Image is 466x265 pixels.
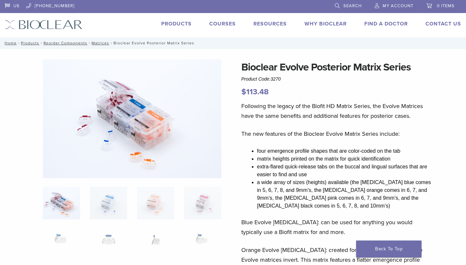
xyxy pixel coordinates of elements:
a: Reorder Components [43,41,87,45]
p: Blue Evolve [MEDICAL_DATA]: can be used for anything you would typically use a Biofit matrix for ... [241,217,431,237]
a: Contact Us [425,21,461,27]
img: Bioclear Evolve Posterior Matrix Series - Image 5 [43,228,80,260]
img: Evolve-refills-2 [43,59,221,178]
img: Bioclear Evolve Posterior Matrix Series - Image 4 [184,187,221,219]
a: Products [161,21,192,27]
li: four emergence profile shapes that are color-coded on the tab [257,147,431,155]
span: / [87,41,92,45]
bdi: 113.48 [241,87,269,97]
img: Bioclear Evolve Posterior Matrix Series - Image 2 [90,187,127,219]
span: / [17,41,21,45]
p: The new features of the Bioclear Evolve Matrix Series include: [241,129,431,139]
span: My Account [383,3,413,8]
span: 0 items [437,3,455,8]
a: Products [21,41,39,45]
span: 3270 [270,76,281,82]
a: Resources [253,21,287,27]
a: Matrices [92,41,109,45]
img: Evolve-refills-2-324x324.jpg [43,187,80,219]
li: a wide array of sizes (heights) available (the [MEDICAL_DATA] blue comes in 5, 6, 7, 8, and 9mm’s... [257,179,431,210]
li: matrix heights printed on the matrix for quick identification [257,155,431,163]
img: Bioclear Evolve Posterior Matrix Series - Image 7 [137,228,174,260]
li: extra-flared quick-release tabs on the buccal and lingual surfaces that are easier to find and use [257,163,431,179]
a: Why Bioclear [304,21,347,27]
a: Courses [209,21,236,27]
img: Bioclear Evolve Posterior Matrix Series - Image 3 [137,187,174,219]
a: Back To Top [356,241,422,257]
span: Search [343,3,362,8]
span: $ [241,87,246,97]
span: Product Code: [241,76,281,82]
img: Bioclear Evolve Posterior Matrix Series - Image 6 [90,228,127,260]
img: Bioclear [5,20,82,29]
h1: Bioclear Evolve Posterior Matrix Series [241,59,431,75]
span: / [39,41,43,45]
span: / [109,41,113,45]
a: Find A Doctor [364,21,408,27]
img: Bioclear Evolve Posterior Matrix Series - Image 8 [184,228,221,260]
p: Following the legacy of the Biofit HD Matrix Series, the Evolve Matrices have the same benefits a... [241,101,431,121]
a: Home [3,41,17,45]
